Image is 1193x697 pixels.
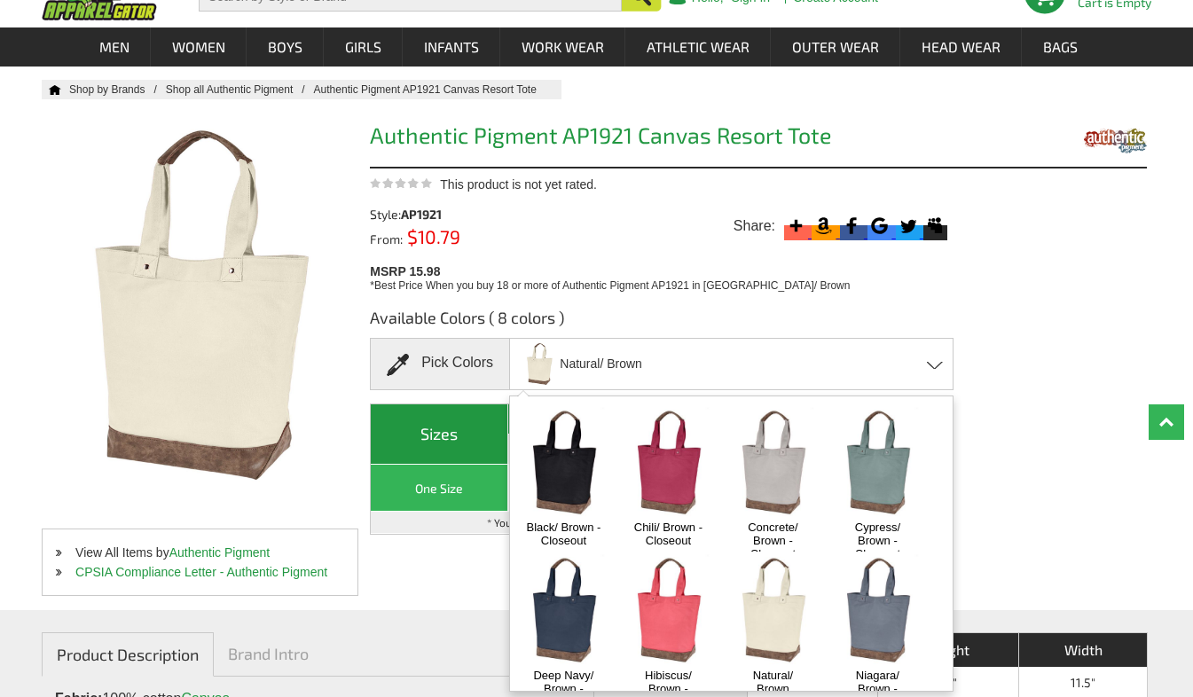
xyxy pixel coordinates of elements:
a: Head Wear [901,27,1021,67]
svg: Facebook [840,214,864,238]
span: AP1921 [401,207,442,222]
h3: Available Colors ( 8 colors ) [370,307,953,338]
th: Sizes [371,404,508,465]
h1: Authentic Pigment AP1921 Canvas Resort Tote [370,124,953,152]
li: View All Items by [43,543,357,562]
a: Top [1149,404,1184,440]
span: Share: [734,217,775,235]
span: $10.79 [403,225,460,247]
a: Concrete/ Brown - Closeout [735,521,811,560]
span: This product is not yet rated. [440,177,597,192]
th: Width [1018,633,1147,667]
a: Work Wear [501,27,624,67]
div: Pick Colors [370,338,510,390]
a: Athletic Wear [626,27,770,67]
img: authentic-pigment_AP1921_natural-brown.jpg [521,341,558,388]
a: Black/ Brown - Closeout [526,521,601,547]
a: Shop all Authentic Pigment [166,83,314,96]
img: Concrete/ Brown [726,404,820,521]
a: Girls [325,27,402,67]
img: This product is not yet rated. [370,177,432,189]
img: Natural/ Brown [726,552,820,668]
td: * You get volume discount when you order more of this style and color. [371,512,952,534]
span: Natural/ Brown [560,348,642,380]
a: Authentic Pigment [169,545,271,560]
a: Women [152,27,246,67]
div: Style: [370,208,517,221]
span: *Best Price When you buy 18 or more of Authentic Pigment AP1921 in [GEOGRAPHIC_DATA]/ Brown [370,279,850,292]
a: Brand Intro [214,632,323,675]
div: From: [370,230,517,246]
a: Shop by Brands [69,83,166,96]
svg: Google Bookmark [867,214,891,238]
a: Cypress/ Brown - Closeout [840,521,915,560]
a: Outer Wear [772,27,899,67]
img: Authentic Pigment [1082,117,1147,162]
a: Infants [404,27,499,67]
a: Bags [1023,27,1098,67]
svg: Myspace [923,214,947,238]
a: Authentic Pigment AP1921 Canvas Resort Tote [314,83,554,96]
div: MSRP 15.98 [370,260,958,294]
img: Deep Navy/ Brown [517,552,610,668]
svg: More [784,214,808,238]
svg: Amazon [812,214,836,238]
img: Cypress/ Brown [831,404,924,521]
a: Home [42,84,61,95]
a: Product Description [42,632,214,677]
img: Black/ Brown [517,404,610,521]
img: Hibiscus/ Brown [622,552,715,668]
a: Boys [247,27,323,67]
a: Natural/ Brown [735,669,811,695]
a: Chili/ Brown - Closeout [631,521,706,547]
a: CPSIA Compliance Letter - Authentic Pigment [75,565,327,579]
img: Niagara/ Brown [831,552,924,668]
svg: Twitter [896,214,920,238]
a: Men [79,27,150,67]
img: Chili/ Brown [622,404,715,521]
th: One Size [371,465,508,512]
